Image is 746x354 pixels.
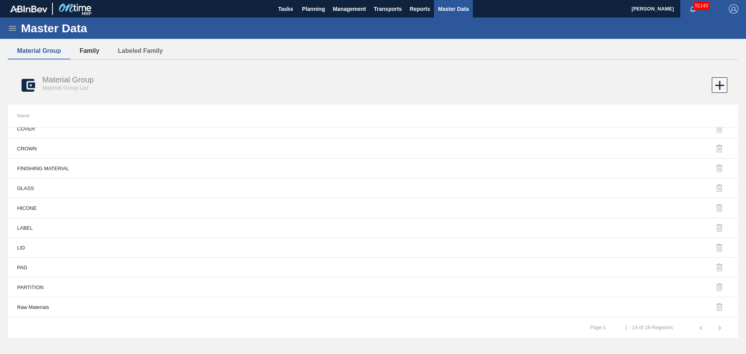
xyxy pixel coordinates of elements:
[715,283,724,292] img: delete-icon
[715,183,724,193] img: delete-icon
[8,198,373,218] td: HICONE
[8,105,373,127] th: Name
[710,199,729,217] button: delete-icon
[109,43,173,59] button: Labeled Family
[382,199,729,217] div: Delete Material Group
[438,4,469,14] span: Master Data
[302,4,325,14] span: Planning
[42,75,94,84] span: Material Group
[715,223,724,232] img: delete-icon
[710,119,729,138] button: delete-icon
[729,4,738,14] img: Logout
[382,298,729,316] div: Delete Material Group
[8,258,373,277] td: PAD
[382,218,729,237] div: Delete Material Group
[8,178,373,198] td: GLASS
[8,297,373,317] td: Raw Materials
[715,203,724,213] img: delete-icon
[710,298,729,316] button: delete-icon
[382,278,729,296] div: Delete Material Group
[382,179,729,197] div: Delete Material Group
[21,24,159,33] h1: Master Data
[277,4,294,14] span: Tasks
[8,139,373,159] td: CROWN
[710,159,729,178] button: delete-icon
[710,238,729,257] button: delete-icon
[680,3,705,14] button: Notifications
[711,77,727,93] div: New Material Group
[710,258,729,277] button: delete-icon
[8,277,373,297] td: PARTITION
[382,139,729,158] div: Delete Material Group
[8,159,373,178] td: FINISHING MATERIAL
[42,85,88,91] span: Material Group List
[382,119,729,138] div: Delete Material Group
[710,218,729,237] button: delete-icon
[715,124,724,133] img: delete-icon
[8,218,373,238] td: LABEL
[410,4,430,14] span: Reports
[382,159,729,178] div: Delete Material Group
[382,317,729,336] div: Delete Material Group
[333,4,366,14] span: Management
[694,2,709,10] span: 51143
[382,238,729,257] div: Delete Material Group
[8,119,373,139] td: COVER
[710,179,729,197] button: delete-icon
[382,258,729,277] div: Delete Material Group
[615,318,682,331] td: 1 - 19 of 19 Registers
[374,4,402,14] span: Transports
[10,5,47,12] img: TNhmsLtSVTkK8tSr43FrP2fwEKptu5GPRR3wAAAABJRU5ErkJggg==
[70,43,109,59] button: Family
[580,318,615,331] td: Page : 1
[715,263,724,272] img: delete-icon
[8,238,373,258] td: LID
[715,144,724,153] img: delete-icon
[715,164,724,173] img: delete-icon
[715,302,724,312] img: delete-icon
[8,43,70,59] button: Material Group
[715,243,724,252] img: delete-icon
[710,278,729,296] button: delete-icon
[8,317,373,337] td: SHRINKFILM
[710,139,729,158] button: delete-icon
